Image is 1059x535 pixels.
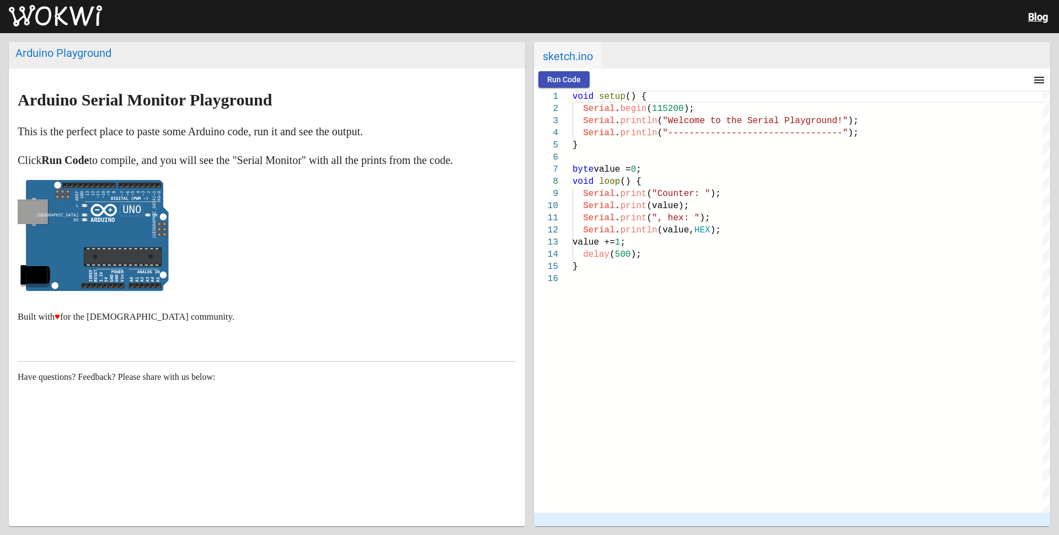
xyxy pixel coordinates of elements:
[694,225,710,235] span: HEX
[620,225,657,235] span: println
[593,165,630,174] span: value =
[534,188,558,200] div: 9
[538,71,590,88] button: Run Code
[631,250,641,259] span: );
[18,123,516,140] p: This is the perfect place to paste some Arduino code, run it and see the output.
[609,250,615,259] span: (
[534,261,558,273] div: 15
[710,189,721,199] span: );
[583,213,615,223] span: Serial
[646,213,652,223] span: (
[646,201,689,211] span: (value);
[534,236,558,248] div: 13
[620,116,657,126] span: println
[646,189,652,199] span: (
[652,104,684,114] span: 115200
[615,250,631,259] span: 500
[534,224,558,236] div: 12
[848,128,858,138] span: );
[55,311,60,322] span: ♥
[699,213,710,223] span: );
[652,213,699,223] span: ", hex: "
[18,91,516,109] h2: Arduino Serial Monitor Playground
[620,177,641,187] span: () {
[583,225,615,235] span: Serial
[583,104,615,114] span: Serial
[615,225,621,235] span: .
[710,225,721,235] span: );
[573,165,593,174] span: byte
[9,5,102,27] img: Wokwi
[583,128,615,138] span: Serial
[41,154,89,166] strong: Run Code
[534,127,558,139] div: 4
[620,237,625,247] span: ;
[1033,73,1046,87] mat-icon: menu
[615,116,621,126] span: .
[662,116,848,126] span: "Welcome to the Serial Playground!"
[583,201,615,211] span: Serial
[18,372,216,382] span: Have questions? Feedback? Please share with us below:
[15,46,518,60] div: Arduino Playground
[615,128,621,138] span: .
[599,92,625,102] span: setup
[615,237,621,247] span: 1
[534,91,558,103] div: 1
[657,225,694,235] span: (value,
[534,139,558,151] div: 5
[534,42,602,68] span: sketch.ino
[631,165,637,174] span: 0
[615,189,621,199] span: .
[620,201,646,211] span: print
[615,213,621,223] span: .
[583,250,609,259] span: delay
[534,212,558,224] div: 11
[652,189,710,199] span: "Counter: "
[534,176,558,188] div: 8
[573,262,578,272] span: }
[534,115,558,127] div: 3
[18,311,234,322] small: Built with for the [DEMOGRAPHIC_DATA] community.
[583,189,615,199] span: Serial
[534,151,558,163] div: 6
[636,165,641,174] span: ;
[599,177,620,187] span: loop
[615,201,621,211] span: .
[534,273,558,285] div: 16
[573,177,593,187] span: void
[547,75,581,84] span: Run Code
[848,116,858,126] span: );
[534,163,558,176] div: 7
[620,128,657,138] span: println
[534,200,558,212] div: 10
[646,104,652,114] span: (
[625,92,646,102] span: () {
[534,248,558,261] div: 14
[684,104,694,114] span: );
[573,92,593,102] span: void
[534,103,558,115] div: 2
[662,128,848,138] span: "---------------------------------"
[573,237,615,247] span: value +=
[573,140,578,150] span: }
[583,116,615,126] span: Serial
[620,213,646,223] span: print
[18,151,516,169] p: Click to compile, and you will see the "Serial Monitor" with all the prints from the code.
[1028,11,1048,23] a: Blog
[620,189,646,199] span: print
[657,128,663,138] span: (
[615,104,621,114] span: .
[620,104,646,114] span: begin
[657,116,663,126] span: (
